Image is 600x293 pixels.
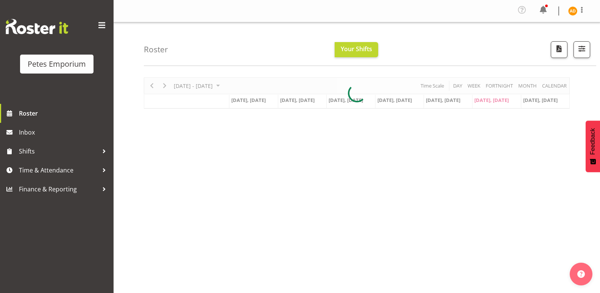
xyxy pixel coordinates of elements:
span: Roster [19,108,110,119]
span: Feedback [589,128,596,155]
img: amelia-denz7002.jpg [568,6,577,16]
img: Rosterit website logo [6,19,68,34]
h4: Roster [144,45,168,54]
button: Download a PDF of the roster according to the set date range. [551,41,567,58]
span: Shifts [19,146,98,157]
img: help-xxl-2.png [577,270,585,278]
span: Inbox [19,127,110,138]
div: Petes Emporium [28,58,86,70]
span: Time & Attendance [19,165,98,176]
span: Finance & Reporting [19,183,98,195]
span: Your Shifts [341,45,372,53]
button: Filter Shifts [574,41,590,58]
button: Your Shifts [335,42,378,57]
button: Feedback - Show survey [586,121,600,172]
